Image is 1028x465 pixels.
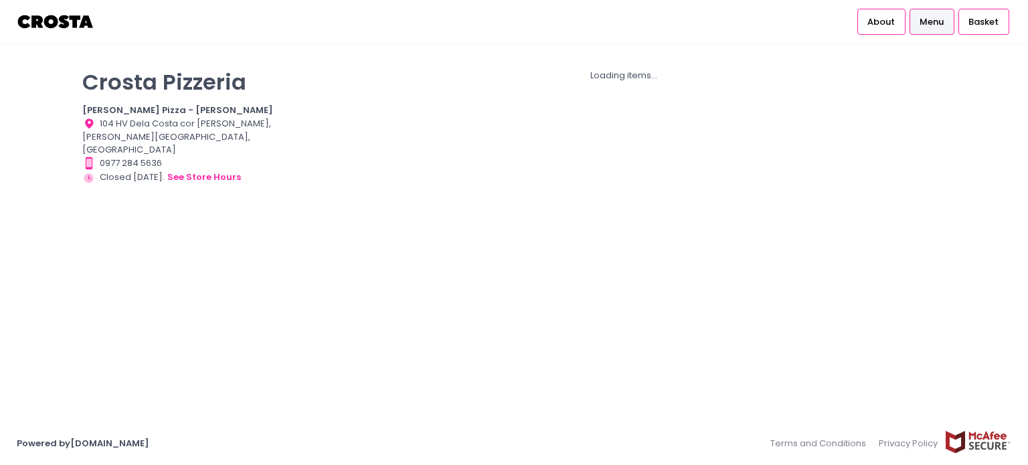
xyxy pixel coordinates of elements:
a: About [857,9,906,34]
div: Closed [DATE]. [82,170,286,185]
button: see store hours [167,170,242,185]
p: Crosta Pizzeria [82,69,286,95]
div: 104 HV Dela Costa cor [PERSON_NAME], [PERSON_NAME][GEOGRAPHIC_DATA], [GEOGRAPHIC_DATA] [82,117,286,157]
a: Powered by[DOMAIN_NAME] [17,437,149,450]
img: mcafee-secure [944,430,1011,454]
a: Terms and Conditions [770,430,873,456]
span: About [867,15,895,29]
img: logo [17,10,95,33]
b: [PERSON_NAME] Pizza - [PERSON_NAME] [82,104,273,116]
a: Menu [910,9,954,34]
div: 0977 284 5636 [82,157,286,170]
span: Basket [968,15,999,29]
div: Loading items... [303,69,946,82]
span: Menu [920,15,944,29]
a: Privacy Policy [873,430,945,456]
